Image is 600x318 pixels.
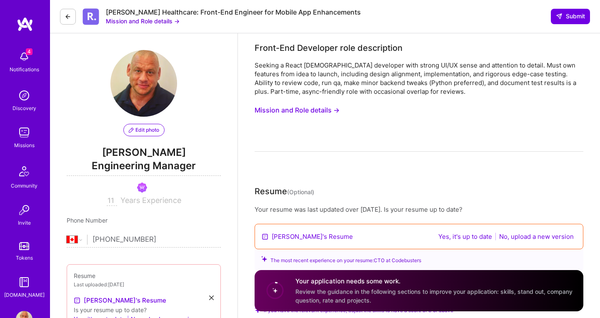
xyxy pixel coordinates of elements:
[16,274,32,290] img: guide book
[137,183,147,193] img: Been on Mission
[74,280,214,289] div: Last uploaded: [DATE]
[18,218,31,227] div: Invite
[17,17,33,32] img: logo
[556,13,562,20] i: icon SendLight
[255,61,583,96] div: Seeking a React [DEMOGRAPHIC_DATA] developer with strong UI/UX sense and attention to detail. Mus...
[497,232,576,241] button: No, upload a new version
[74,297,80,304] img: Resume
[26,48,32,55] span: 4
[106,17,180,25] button: Mission and Role details →
[92,228,221,252] input: +1 (000) 000-0000
[209,295,214,300] i: icon Close
[65,13,71,20] i: icon LeftArrowDark
[255,185,314,198] div: Resume
[129,126,159,134] span: Edit photo
[11,181,37,190] div: Community
[14,141,35,150] div: Missions
[4,290,45,299] div: [DOMAIN_NAME]
[255,205,583,214] div: Your resume was last updated over [DATE]. Is your resume up to date?
[495,233,497,240] span: |
[436,232,495,241] button: Yes, it's up to date
[272,232,353,241] a: [PERSON_NAME]'s Resume
[556,12,585,20] span: Submit
[129,128,134,133] i: icon PencilPurple
[12,104,36,113] div: Discovery
[82,8,99,25] img: Company Logo
[16,48,32,65] img: bell
[110,50,177,117] img: User Avatar
[106,8,361,17] div: [PERSON_NAME] Healthcare: Front-End Engineer for Mobile App Enhancements
[287,188,314,195] span: (Optional)
[74,295,166,305] a: [PERSON_NAME]'s Resume
[255,246,583,271] div: The most recent experience on your resume: CTO at Codebusters
[255,103,340,118] button: Mission and Role details →
[19,242,29,250] img: tokens
[67,217,107,224] span: Phone Number
[120,196,181,205] span: Years Experience
[255,42,402,54] div: Front-End Developer role description
[16,87,32,104] img: discovery
[14,161,34,181] img: Community
[16,253,33,262] div: Tokens
[67,159,221,176] span: Engineering Manager
[67,146,221,159] span: [PERSON_NAME]
[295,277,573,285] h4: Your application needs some work.
[74,305,214,314] div: Is your resume up to date?
[10,65,39,74] div: Notifications
[107,196,117,206] input: XX
[295,288,572,304] span: Review the guidance in the following sections to improve your application: skills, stand out, com...
[74,272,95,279] span: Resume
[16,202,32,218] img: Invite
[261,256,267,262] i: icon SuggestedTeams
[262,233,268,240] img: Resume
[16,124,32,141] img: teamwork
